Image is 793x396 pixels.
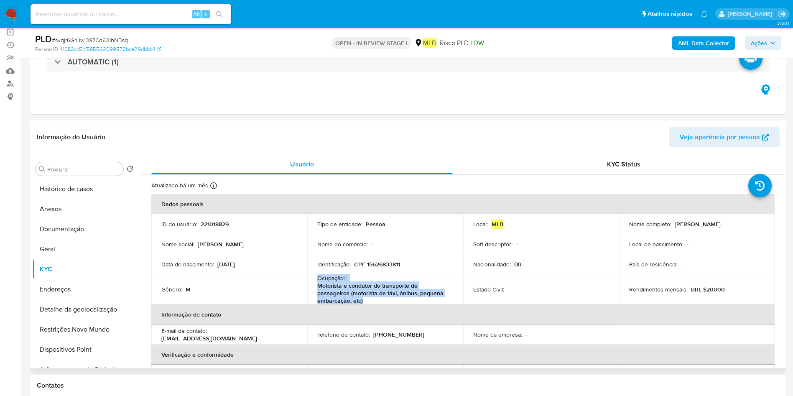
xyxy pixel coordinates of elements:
[186,286,191,293] p: M
[317,331,370,338] p: Telefone de contato :
[151,304,775,324] th: Informação de contato
[440,38,484,48] span: Risco PLD:
[47,52,770,72] div: AUTOMATIC (1)
[473,286,504,293] p: Estado Civil :
[32,319,137,340] button: Restrições Novo Mundo
[514,261,522,268] p: BR
[204,10,207,18] span: s
[317,282,450,304] p: Motorista e condutor do transporte de passageiros (motorista de táxi, ônibus, pequena embarcação,...
[366,220,385,228] p: Pessoa
[211,8,228,20] button: search-icon
[317,220,362,228] p: Tipo de entidade :
[317,240,368,248] p: Nome do comércio :
[32,259,137,279] button: KYC
[161,286,182,293] p: Gênero :
[470,38,484,48] span: LOW
[32,199,137,219] button: Anexos
[161,220,197,228] p: ID do usuário :
[473,240,513,248] p: Soft descriptor :
[198,240,244,248] p: [PERSON_NAME]
[629,261,678,268] p: País de residência :
[317,261,351,268] p: Identificação :
[37,381,780,390] h1: Contatos
[691,286,725,293] p: BRL $20000
[607,159,640,169] span: KYC Status
[32,279,137,299] button: Endereços
[39,166,46,172] button: Procurar
[60,46,161,53] a: 41082cc5bf585562099572bce29dbbb4
[193,10,200,18] span: Alt
[675,220,721,228] p: [PERSON_NAME]
[680,127,760,147] span: Veja aparência por pessoa
[629,286,688,293] p: Rendimentos mensais :
[32,219,137,239] button: Documentação
[31,9,231,20] input: Pesquise usuários ou casos...
[332,37,411,49] p: OPEN - IN REVIEW STAGE I
[37,133,105,141] h1: Informação do Usuário
[161,261,214,268] p: Data de nascimento :
[47,166,120,173] input: Procurar
[317,274,345,282] p: Ocupação :
[32,239,137,259] button: Geral
[32,340,137,360] button: Dispositivos Point
[672,36,735,50] button: AML Data Collector
[648,10,692,18] span: Atalhos rápidos
[669,127,780,147] button: Veja aparência por pessoa
[354,261,400,268] p: CPF 15626833811
[525,331,527,338] p: -
[217,261,235,268] p: [DATE]
[473,261,511,268] p: Nacionalidade :
[32,299,137,319] button: Detalhe da geolocalização
[473,220,488,228] p: Local :
[728,10,775,18] p: juliane.miranda@mercadolivre.com
[778,10,787,18] a: Sair
[290,159,314,169] span: Usuário
[52,36,128,44] span: # svqjr6GrHwj397Cd631bNBsq
[161,240,194,248] p: Nome social :
[423,38,436,48] em: MLB
[35,32,52,46] b: PLD
[35,46,58,53] b: Person ID
[687,240,688,248] p: -
[491,220,504,229] em: MLB
[32,360,137,380] button: Adiantamentos de Dinheiro
[201,220,229,228] p: 221018829
[516,240,518,248] p: -
[373,331,424,338] p: [PHONE_NUMBER]
[151,181,208,189] p: Atualizado há um mês
[629,240,683,248] p: Local de nascimento :
[678,36,729,50] b: AML Data Collector
[751,36,767,50] span: Ações
[161,327,207,335] p: E-mail de contato :
[507,286,509,293] p: -
[681,261,683,268] p: -
[151,345,775,365] th: Verificação e conformidade
[68,57,119,66] h3: AUTOMATIC (1)
[161,335,257,342] p: [EMAIL_ADDRESS][DOMAIN_NAME]
[127,166,133,175] button: Retornar ao pedido padrão
[32,179,137,199] button: Histórico de casos
[151,194,775,214] th: Dados pessoais
[701,10,708,18] a: Notificações
[777,20,789,26] span: 3.160.1
[629,220,671,228] p: Nome completo :
[473,331,522,338] p: Nome da empresa :
[371,240,373,248] p: -
[745,36,781,50] button: Ações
